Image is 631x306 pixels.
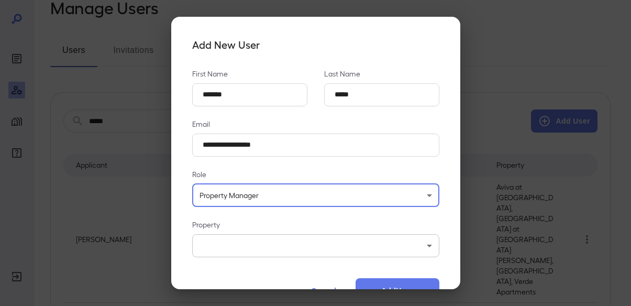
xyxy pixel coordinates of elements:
p: Role [192,169,439,180]
button: AddUser [356,278,439,303]
p: Last Name [324,69,439,79]
div: Property Manager [192,184,439,207]
button: Cancel [301,278,347,303]
h4: Add New User [192,38,439,52]
p: First Name [192,69,307,79]
p: Email [192,119,439,129]
p: Property [192,220,439,230]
